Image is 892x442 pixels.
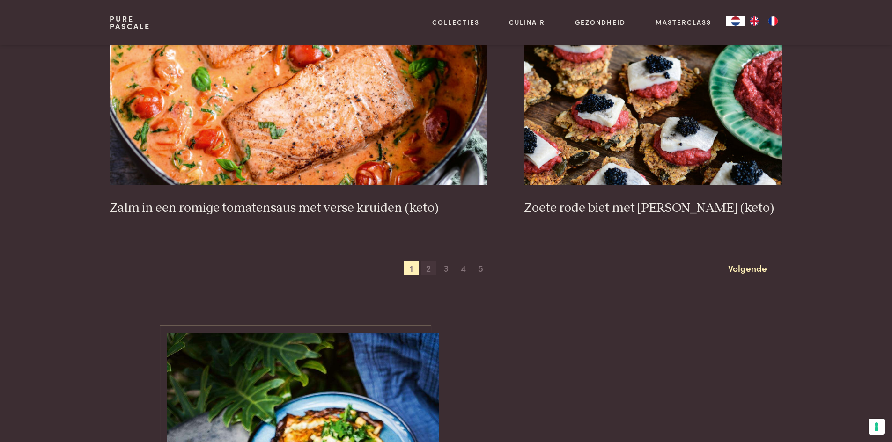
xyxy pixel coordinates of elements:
h3: Zoete rode biet met [PERSON_NAME] (keto) [524,200,782,217]
a: Culinair [509,17,545,27]
a: Gezondheid [575,17,626,27]
a: Masterclass [656,17,711,27]
a: Volgende [713,254,782,283]
a: Collecties [432,17,479,27]
div: Language [726,16,745,26]
aside: Language selected: Nederlands [726,16,782,26]
a: PurePascale [110,15,150,30]
span: 3 [439,261,454,276]
span: 4 [456,261,471,276]
ul: Language list [745,16,782,26]
h3: Zalm in een romige tomatensaus met verse kruiden (keto) [110,200,487,217]
a: EN [745,16,764,26]
span: 1 [404,261,419,276]
button: Uw voorkeuren voor toestemming voor trackingtechnologieën [869,419,885,435]
a: FR [764,16,782,26]
a: NL [726,16,745,26]
span: 2 [421,261,436,276]
span: 5 [473,261,488,276]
